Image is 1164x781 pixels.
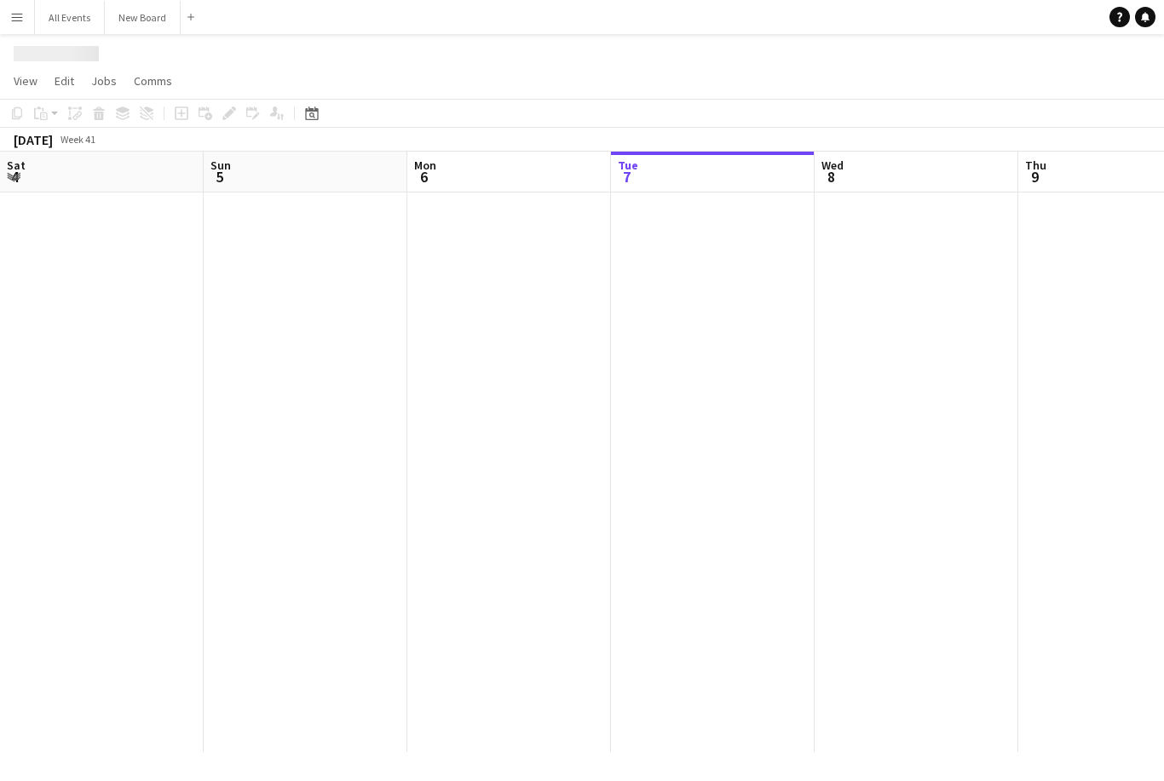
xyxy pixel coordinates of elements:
[14,73,37,89] span: View
[35,1,105,34] button: All Events
[819,167,844,187] span: 8
[1023,167,1046,187] span: 9
[414,158,436,173] span: Mon
[91,73,117,89] span: Jobs
[615,167,638,187] span: 7
[7,158,26,173] span: Sat
[127,70,179,92] a: Comms
[208,167,231,187] span: 5
[618,158,638,173] span: Tue
[48,70,81,92] a: Edit
[56,133,99,146] span: Week 41
[1025,158,1046,173] span: Thu
[134,73,172,89] span: Comms
[412,167,436,187] span: 6
[84,70,124,92] a: Jobs
[55,73,74,89] span: Edit
[105,1,181,34] button: New Board
[210,158,231,173] span: Sun
[4,167,26,187] span: 4
[14,131,53,148] div: [DATE]
[7,70,44,92] a: View
[821,158,844,173] span: Wed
